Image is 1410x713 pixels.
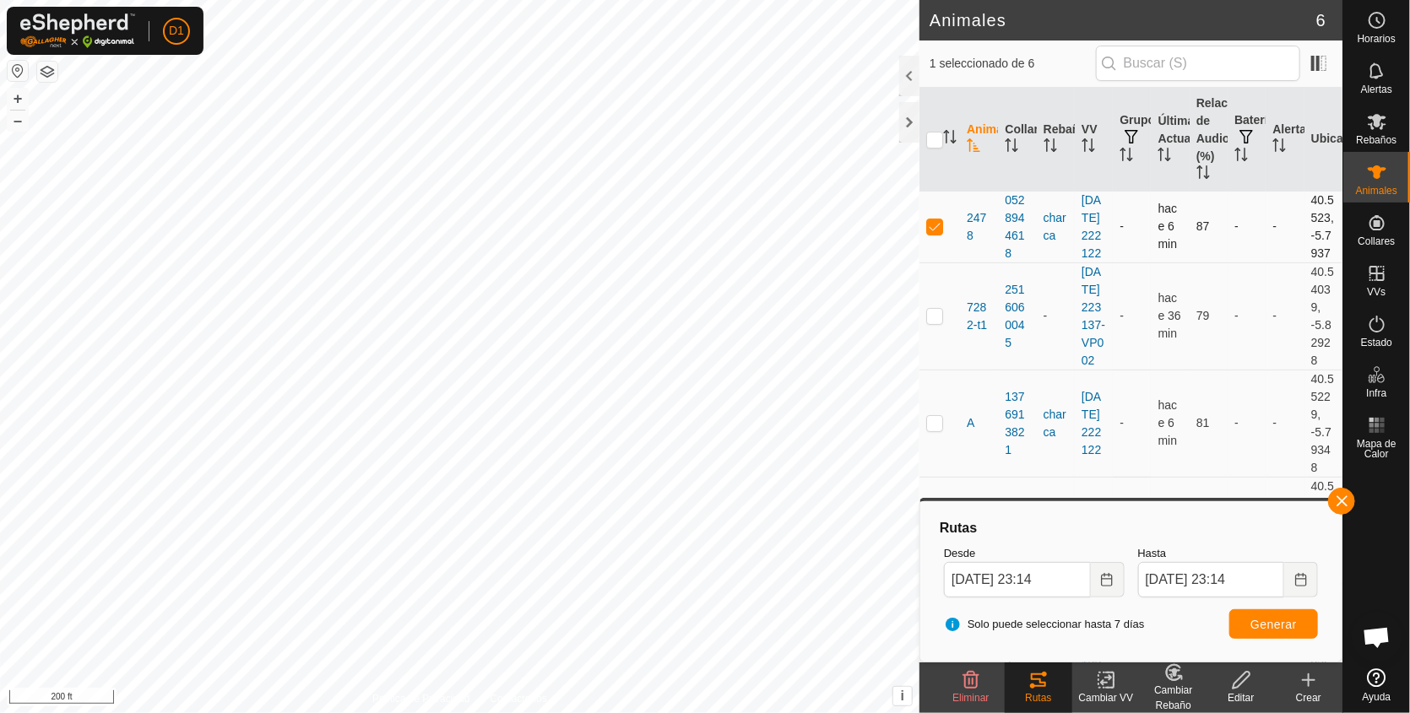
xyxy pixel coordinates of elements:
[930,10,1316,30] h2: Animales
[1284,562,1318,597] button: Choose Date
[1158,150,1171,164] p-sorticon: Activar para ordenar
[1113,370,1151,477] td: -
[1266,370,1304,477] td: -
[1082,141,1095,154] p-sorticon: Activar para ordenar
[967,414,974,432] span: A
[893,687,912,705] button: i
[1316,8,1326,33] span: 6
[967,299,991,334] span: 7282-t1
[1005,495,1029,566] div: 1847629386
[952,692,989,704] span: Eliminar
[1158,291,1180,340] span: 5 sept 2025, 22:37
[1272,141,1286,154] p-sorticon: Activar para ordenar
[901,689,904,703] span: i
[20,14,135,48] img: Logo Gallagher
[1005,192,1029,262] div: 0528944618
[1037,88,1075,192] th: Rebaño
[1158,202,1177,251] span: 5 sept 2025, 23:07
[1304,191,1342,262] td: 40.5523, -5.7937
[1363,692,1391,702] span: Ayuda
[1304,370,1342,477] td: 40.55229, -5.79348
[1005,141,1018,154] p-sorticon: Activar para ordenar
[1044,209,1068,245] div: charca
[1196,168,1210,181] p-sorticon: Activar para ordenar
[372,691,469,706] a: Política de Privacidad
[1082,265,1105,367] a: [DATE] 223137-VP002
[998,88,1036,192] th: Collar
[1304,262,1342,370] td: 40.54039, -5.82928
[1190,88,1228,192] th: Relación de Audio (%)
[1072,690,1140,705] div: Cambiar VV
[1266,477,1304,584] td: -
[1250,618,1297,631] span: Generar
[967,141,980,154] p-sorticon: Activar para ordenar
[1075,88,1113,192] th: VV
[1082,497,1101,564] a: [DATE] 222122
[1096,46,1300,81] input: Buscar (S)
[960,88,998,192] th: Animal
[1275,690,1342,705] div: Crear
[1358,236,1395,246] span: Collares
[1196,219,1210,233] span: 87
[1140,683,1207,713] div: Cambiar Rebaño
[1044,141,1057,154] p-sorticon: Activar para ordenar
[1138,545,1319,562] label: Hasta
[1361,84,1392,95] span: Alertas
[967,209,991,245] span: 2478
[1266,191,1304,262] td: -
[1366,388,1386,398] span: Infra
[1113,477,1151,584] td: -
[8,111,28,131] button: –
[1228,477,1266,584] td: -
[930,55,1096,73] span: 1 seleccionado de 6
[1082,193,1101,260] a: [DATE] 222122
[1113,88,1151,192] th: Grupos
[1120,150,1133,164] p-sorticon: Activar para ordenar
[1367,287,1386,297] span: VVs
[1266,262,1304,370] td: -
[1234,150,1248,164] p-sorticon: Activar para ordenar
[37,62,57,82] button: Capas del Mapa
[169,22,184,40] span: D1
[1044,307,1068,325] div: -
[1113,262,1151,370] td: -
[1158,398,1177,447] span: 5 sept 2025, 23:07
[1228,191,1266,262] td: -
[944,616,1145,633] span: Solo puede seleccionar hasta 7 días
[1005,388,1029,459] div: 1376913821
[1151,88,1189,192] th: Última Actualización
[491,691,547,706] a: Contáctenos
[1228,88,1266,192] th: Batería
[1005,281,1029,352] div: 2516060045
[1358,34,1396,44] span: Horarios
[1207,690,1275,705] div: Editar
[8,89,28,109] button: +
[1356,135,1396,145] span: Rebaños
[1352,612,1402,662] a: Chat abierto
[1356,186,1397,196] span: Animales
[8,61,28,81] button: Restablecer Mapa
[944,545,1125,562] label: Desde
[1304,88,1342,192] th: Ubicación
[1229,609,1318,639] button: Generar
[1361,338,1392,348] span: Estado
[1091,562,1125,597] button: Choose Date
[937,518,1325,538] div: Rutas
[1343,662,1410,709] a: Ayuda
[1113,191,1151,262] td: -
[1348,439,1406,459] span: Mapa de Calor
[1196,416,1210,429] span: 81
[1082,390,1101,456] a: [DATE] 222122
[1196,309,1210,322] span: 79
[943,132,957,146] p-sorticon: Activar para ordenar
[1266,88,1304,192] th: Alertas
[1228,370,1266,477] td: -
[1228,262,1266,370] td: -
[1304,477,1342,584] td: 40.55232, -5.79367
[1005,690,1072,705] div: Rutas
[1044,406,1068,441] div: charca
